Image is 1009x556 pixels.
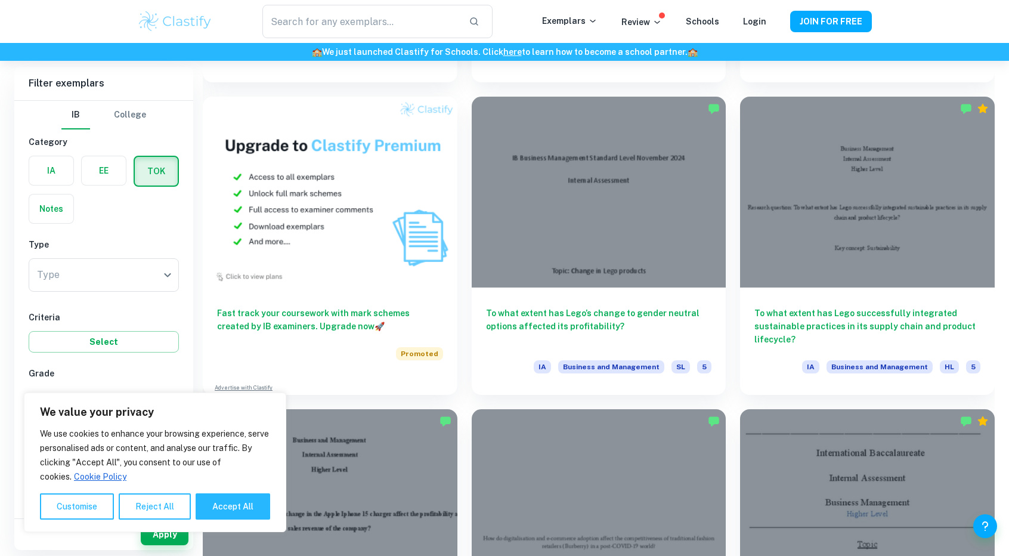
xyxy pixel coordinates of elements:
[217,307,443,333] h6: Fast track your coursework with mark schemes created by IB examiners. Upgrade now
[977,103,989,115] div: Premium
[29,238,179,251] h6: Type
[40,493,114,520] button: Customise
[203,97,457,288] img: Thumbnail
[29,331,179,353] button: Select
[486,307,712,346] h6: To what extent has Lego’s change to gender neutral options affected its profitability?
[24,393,286,532] div: We value your privacy
[966,360,980,373] span: 5
[374,322,385,331] span: 🚀
[686,17,719,26] a: Schools
[40,405,270,419] p: We value your privacy
[312,47,322,57] span: 🏫
[697,360,711,373] span: 5
[472,97,726,395] a: To what extent has Lego’s change to gender neutral options affected its profitability?IABusiness ...
[827,360,933,373] span: Business and Management
[137,10,213,33] img: Clastify logo
[708,103,720,115] img: Marked
[119,493,191,520] button: Reject All
[743,17,766,26] a: Login
[40,427,270,484] p: We use cookies to enhance your browsing experience, serve personalised ads or content, and analys...
[621,16,662,29] p: Review
[29,194,73,223] button: Notes
[754,307,980,346] h6: To what extent has Lego successfully integrated sustainable practices in its supply chain and pro...
[196,493,270,520] button: Accept All
[262,5,459,38] input: Search for any exemplars...
[708,415,720,427] img: Marked
[940,360,959,373] span: HL
[973,514,997,538] button: Help and Feedback
[29,367,179,380] h6: Grade
[688,47,698,57] span: 🏫
[534,360,551,373] span: IA
[671,360,690,373] span: SL
[790,11,872,32] button: JOIN FOR FREE
[29,135,179,149] h6: Category
[802,360,819,373] span: IA
[29,156,73,185] button: IA
[141,524,188,545] button: Apply
[14,67,193,100] h6: Filter exemplars
[61,101,90,129] button: IB
[558,360,664,373] span: Business and Management
[740,97,995,395] a: To what extent has Lego successfully integrated sustainable practices in its supply chain and pro...
[396,347,443,360] span: Promoted
[439,415,451,427] img: Marked
[73,471,127,482] a: Cookie Policy
[960,415,972,427] img: Marked
[960,103,972,115] img: Marked
[61,101,146,129] div: Filter type choice
[2,45,1007,58] h6: We just launched Clastify for Schools. Click to learn how to become a school partner.
[503,47,522,57] a: here
[135,157,178,186] button: TOK
[29,311,179,324] h6: Criteria
[82,156,126,185] button: EE
[114,101,146,129] button: College
[542,14,598,27] p: Exemplars
[215,384,273,392] a: Advertise with Clastify
[977,415,989,427] div: Premium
